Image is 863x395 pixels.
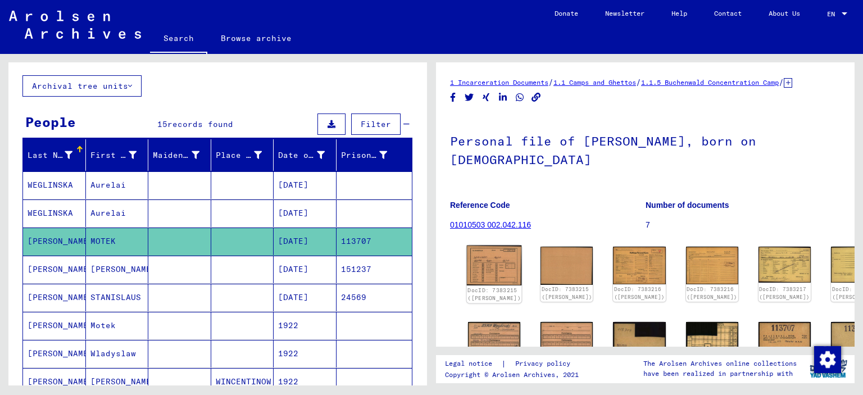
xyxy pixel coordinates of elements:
[464,90,475,105] button: Share on Twitter
[641,78,779,87] a: 1.1.5 Buchenwald Concentration Camp
[814,346,841,373] div: Change consent
[807,355,850,383] img: yv_logo.png
[450,201,510,210] b: Reference Code
[148,139,211,171] mat-header-cell: Maiden Name
[9,11,141,39] img: Arolsen_neg.svg
[351,113,401,135] button: Filter
[23,139,86,171] mat-header-cell: Last Name
[274,256,337,283] mat-cell: [DATE]
[337,228,412,255] mat-cell: 113707
[542,286,592,300] a: DocID: 7383215 ([PERSON_NAME])
[540,247,593,284] img: 002.jpg
[759,286,810,300] a: DocID: 7383217 ([PERSON_NAME])
[167,119,233,129] span: records found
[646,201,729,210] b: Number of documents
[548,77,553,87] span: /
[278,146,339,164] div: Date of Birth
[28,149,72,161] div: Last Name
[779,77,784,87] span: /
[86,284,149,311] mat-cell: STANISLAUS
[827,10,839,18] span: EN
[86,256,149,283] mat-cell: [PERSON_NAME]
[274,228,337,255] mat-cell: [DATE]
[613,322,665,388] img: 001.jpg
[86,171,149,199] mat-cell: Aurelai
[23,171,86,199] mat-cell: WEGLINSKA
[445,370,584,380] p: Copyright © Arolsen Archives, 2021
[23,228,86,255] mat-cell: [PERSON_NAME]
[467,287,521,301] a: DocID: 7383215 ([PERSON_NAME])
[514,90,526,105] button: Share on WhatsApp
[497,90,509,105] button: Share on LinkedIn
[90,146,151,164] div: First Name
[23,340,86,367] mat-cell: [PERSON_NAME]
[480,90,492,105] button: Share on Xing
[758,247,811,283] img: 001.jpg
[337,139,412,171] mat-header-cell: Prisoner #
[506,358,584,370] a: Privacy policy
[814,346,841,373] img: Change consent
[153,146,214,164] div: Maiden Name
[341,146,402,164] div: Prisoner #
[337,284,412,311] mat-cell: 24569
[445,358,584,370] div: |
[530,90,542,105] button: Copy link
[613,247,665,284] img: 001.jpg
[341,149,388,161] div: Prisoner #
[86,228,149,255] mat-cell: MOTEK
[361,119,391,129] span: Filter
[216,146,276,164] div: Place of Birth
[278,149,325,161] div: Date of Birth
[337,256,412,283] mat-cell: 151237
[445,358,501,370] a: Legal notice
[274,340,337,367] mat-cell: 1922
[636,77,641,87] span: /
[646,219,841,231] p: 7
[216,149,262,161] div: Place of Birth
[643,369,797,379] p: have been realized in partnership with
[274,139,337,171] mat-header-cell: Date of Birth
[157,119,167,129] span: 15
[274,199,337,227] mat-cell: [DATE]
[450,78,548,87] a: 1 Incarceration Documents
[614,286,665,300] a: DocID: 7383216 ([PERSON_NAME])
[86,139,149,171] mat-header-cell: First Name
[150,25,207,54] a: Search
[686,247,738,284] img: 002.jpg
[686,322,738,387] img: 002.jpg
[643,358,797,369] p: The Arolsen Archives online collections
[23,284,86,311] mat-cell: [PERSON_NAME]
[468,322,520,356] img: 001.jpg
[86,312,149,339] mat-cell: Motek
[450,220,531,229] a: 01010503 002.042.116
[447,90,459,105] button: Share on Facebook
[23,199,86,227] mat-cell: WEGLINSKA
[86,340,149,367] mat-cell: Wladyslaw
[23,256,86,283] mat-cell: [PERSON_NAME]
[28,146,87,164] div: Last Name
[25,112,76,132] div: People
[153,149,199,161] div: Maiden Name
[23,312,86,339] mat-cell: [PERSON_NAME]
[553,78,636,87] a: 1.1 Camps and Ghettos
[274,312,337,339] mat-cell: 1922
[540,322,593,356] img: 002.jpg
[274,171,337,199] mat-cell: [DATE]
[467,246,522,285] img: 001.jpg
[207,25,305,52] a: Browse archive
[86,199,149,227] mat-cell: Aurelai
[274,284,337,311] mat-cell: [DATE]
[90,149,137,161] div: First Name
[687,286,737,300] a: DocID: 7383216 ([PERSON_NAME])
[450,115,841,183] h1: Personal file of [PERSON_NAME], born on [DEMOGRAPHIC_DATA]
[22,75,142,97] button: Archival tree units
[211,139,274,171] mat-header-cell: Place of Birth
